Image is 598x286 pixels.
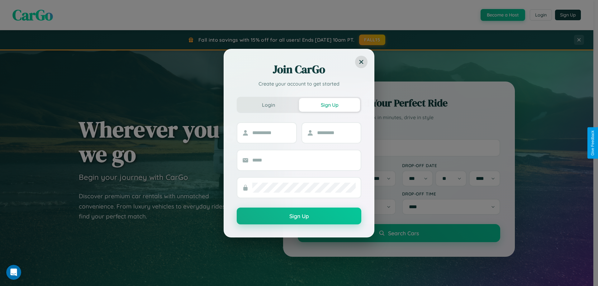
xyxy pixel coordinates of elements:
h2: Join CarGo [237,62,361,77]
button: Sign Up [237,208,361,224]
iframe: Intercom live chat [6,265,21,280]
p: Create your account to get started [237,80,361,87]
div: Give Feedback [591,130,595,156]
button: Login [238,98,299,112]
button: Sign Up [299,98,360,112]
